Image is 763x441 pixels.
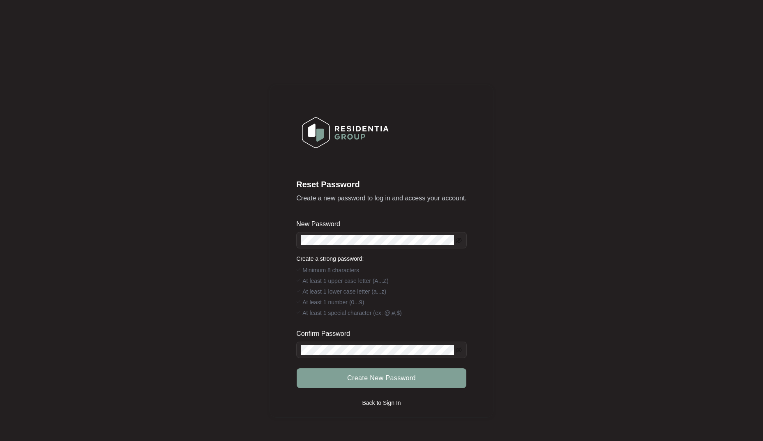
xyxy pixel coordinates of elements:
span: eye-invisible [456,237,462,243]
p: At least 1 number (0...9) [302,298,364,306]
p: Back to Sign In [362,399,401,407]
p: At least 1 lower case letter (a...z) [302,287,386,296]
p: At least 1 upper case letter (A...Z) [302,277,388,285]
label: Confirm Password [296,330,356,338]
input: Confirm Password [301,345,454,355]
p: Create a new password to log in and access your account. [296,193,466,203]
p: Create a strong password: [296,255,466,263]
label: New Password [296,220,346,228]
span: eye-invisible [456,347,462,353]
img: Description of my image [297,112,394,154]
button: Create New Password [297,368,466,388]
p: Minimum 8 characters [302,266,359,274]
img: gray tick [296,310,300,314]
img: gray tick [296,299,300,303]
img: gray tick [296,267,300,271]
span: Create New Password [347,373,416,383]
img: gray tick [296,278,300,282]
img: gray tick [296,289,300,293]
p: Reset Password [296,179,466,190]
input: New Password [301,235,454,245]
p: At least 1 special character (ex: @,#,$) [302,309,401,317]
